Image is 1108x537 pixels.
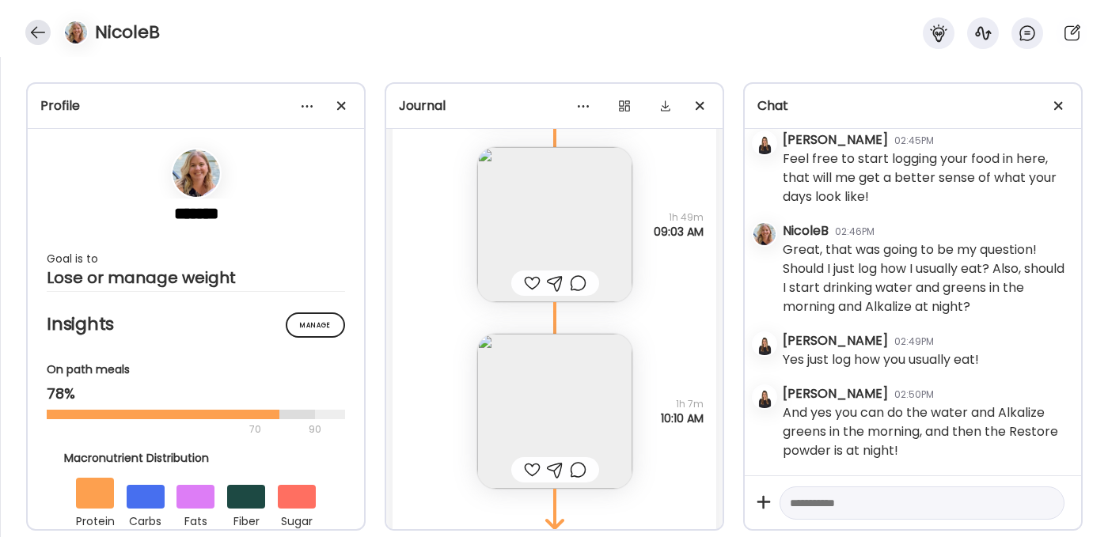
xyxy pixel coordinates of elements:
[783,350,979,369] div: Yes just log how you usually eat!
[757,96,1068,115] div: Chat
[95,20,160,45] h4: NicoleB
[47,249,345,268] div: Goal is to
[894,335,934,349] div: 02:49PM
[47,384,345,403] div: 78%
[173,149,220,197] img: avatars%2FkkLrUY8seuY0oYXoW3rrIxSZDCE3
[47,312,345,336] h2: Insights
[661,411,704,425] span: 10:10 AM
[286,312,345,338] div: Manage
[47,420,304,439] div: 70
[753,223,776,245] img: avatars%2FkkLrUY8seuY0oYXoW3rrIxSZDCE3
[64,450,328,467] div: Macronutrient Distribution
[227,509,265,531] div: fiber
[399,96,710,115] div: Journal
[278,509,316,531] div: sugar
[783,130,888,149] div: [PERSON_NAME]
[47,268,345,287] div: Lose or manage weight
[176,509,214,531] div: fats
[307,420,323,439] div: 90
[753,132,776,154] img: avatars%2Fkjfl9jNWPhc7eEuw3FeZ2kxtUMH3
[76,509,114,531] div: protein
[783,221,829,240] div: NicoleB
[753,333,776,355] img: avatars%2Fkjfl9jNWPhc7eEuw3FeZ2kxtUMH3
[783,149,1068,206] div: Feel free to start logging your food in here, that will me get a better sense of what your days l...
[65,21,87,43] img: avatars%2FkkLrUY8seuY0oYXoW3rrIxSZDCE3
[477,147,632,302] img: images%2FkkLrUY8seuY0oYXoW3rrIxSZDCE3%2FFYSssyvmkEcPmnJ8pGSp%2FcaIhVhTt8yop649bxc5F_240
[753,386,776,408] img: avatars%2Fkjfl9jNWPhc7eEuw3FeZ2kxtUMH3
[894,388,934,402] div: 02:50PM
[661,397,704,411] span: 1h 7m
[654,225,704,239] span: 09:03 AM
[127,509,165,531] div: carbs
[783,384,888,403] div: [PERSON_NAME]
[835,225,875,239] div: 02:46PM
[477,334,632,489] img: images%2FkkLrUY8seuY0oYXoW3rrIxSZDCE3%2FkYhD7DPssZCOSgIeOY7m%2Fa6laKdiGMwXpYQ3PfHvB_240
[654,210,704,225] span: 1h 49m
[783,331,888,350] div: [PERSON_NAME]
[783,240,1068,316] div: Great, that was going to be my question! Should I just log how I usually eat? Also, should I star...
[894,134,934,148] div: 02:45PM
[783,403,1068,460] div: And yes you can do the water and Alkalize greens in the morning, and then the Restore powder is a...
[40,96,351,115] div: Profile
[47,361,345,378] div: On path meals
